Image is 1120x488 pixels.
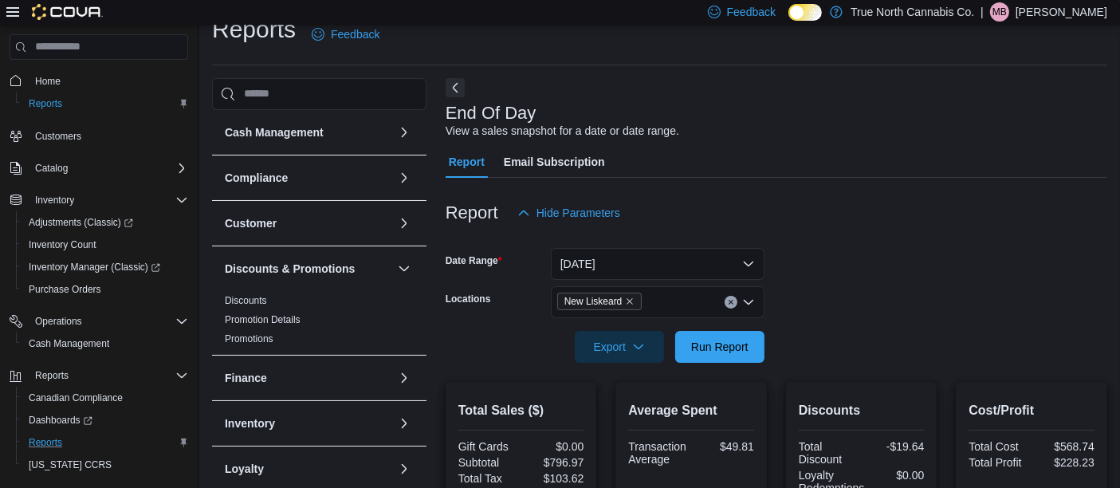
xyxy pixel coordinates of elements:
[3,189,195,211] button: Inventory
[22,411,188,430] span: Dashboards
[22,433,188,452] span: Reports
[458,472,518,485] div: Total Tax
[691,339,749,355] span: Run Report
[727,4,776,20] span: Feedback
[22,334,116,353] a: Cash Management
[29,126,188,146] span: Customers
[446,123,679,140] div: View a sales snapshot for a date or date range.
[225,461,391,477] button: Loyalty
[16,409,195,431] a: Dashboards
[799,440,859,466] div: Total Discount
[584,331,654,363] span: Export
[628,401,754,420] h2: Average Spent
[29,238,96,251] span: Inventory Count
[29,261,160,274] span: Inventory Manager (Classic)
[29,366,75,385] button: Reports
[29,97,62,110] span: Reports
[16,387,195,409] button: Canadian Compliance
[225,261,391,277] button: Discounts & Promotions
[3,157,195,179] button: Catalog
[3,364,195,387] button: Reports
[16,211,195,234] a: Adjustments (Classic)
[3,124,195,148] button: Customers
[35,75,61,88] span: Home
[29,72,67,91] a: Home
[449,146,485,178] span: Report
[458,440,518,453] div: Gift Cards
[1016,2,1107,22] p: [PERSON_NAME]
[22,455,188,474] span: Washington CCRS
[225,333,273,345] span: Promotions
[225,313,301,326] span: Promotion Details
[225,370,267,386] h3: Finance
[225,124,324,140] h3: Cash Management
[35,162,68,175] span: Catalog
[225,261,355,277] h3: Discounts & Promotions
[694,440,754,453] div: $49.81
[29,312,88,331] button: Operations
[225,461,264,477] h3: Loyalty
[22,455,118,474] a: [US_STATE] CCRS
[851,2,974,22] p: True North Cannabis Co.
[22,94,188,113] span: Reports
[29,159,188,178] span: Catalog
[16,454,195,476] button: [US_STATE] CCRS
[22,213,140,232] a: Adjustments (Classic)
[16,92,195,115] button: Reports
[22,411,99,430] a: Dashboards
[458,456,518,469] div: Subtotal
[331,26,379,42] span: Feedback
[395,214,414,233] button: Customer
[22,280,188,299] span: Purchase Orders
[212,291,426,355] div: Discounts & Promotions
[22,258,167,277] a: Inventory Manager (Classic)
[395,259,414,278] button: Discounts & Promotions
[575,331,664,363] button: Export
[969,440,1028,453] div: Total Cost
[22,258,188,277] span: Inventory Manager (Classic)
[225,215,277,231] h3: Customer
[35,315,82,328] span: Operations
[22,94,69,113] a: Reports
[1035,456,1094,469] div: $228.23
[446,254,502,267] label: Date Range
[225,215,391,231] button: Customer
[969,401,1094,420] h2: Cost/Profit
[446,293,491,305] label: Locations
[22,433,69,452] a: Reports
[395,368,414,388] button: Finance
[446,104,536,123] h3: End Of Day
[788,4,822,21] input: Dark Mode
[16,278,195,301] button: Purchase Orders
[458,401,584,420] h2: Total Sales ($)
[16,431,195,454] button: Reports
[225,124,391,140] button: Cash Management
[22,334,188,353] span: Cash Management
[225,170,288,186] h3: Compliance
[3,310,195,333] button: Operations
[395,123,414,142] button: Cash Management
[628,440,688,466] div: Transaction Average
[395,168,414,187] button: Compliance
[551,248,764,280] button: [DATE]
[225,370,391,386] button: Finance
[16,234,195,256] button: Inventory Count
[29,191,188,210] span: Inventory
[969,456,1028,469] div: Total Profit
[16,333,195,355] button: Cash Management
[29,71,188,91] span: Home
[3,69,195,92] button: Home
[446,203,498,222] h3: Report
[1035,440,1094,453] div: $568.74
[22,213,188,232] span: Adjustments (Classic)
[625,297,635,306] button: Remove New Liskeard from selection in this group
[29,458,112,471] span: [US_STATE] CCRS
[212,14,296,45] h1: Reports
[16,256,195,278] a: Inventory Manager (Classic)
[29,159,74,178] button: Catalog
[29,366,188,385] span: Reports
[225,333,273,344] a: Promotions
[29,283,101,296] span: Purchase Orders
[525,440,584,453] div: $0.00
[29,127,88,146] a: Customers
